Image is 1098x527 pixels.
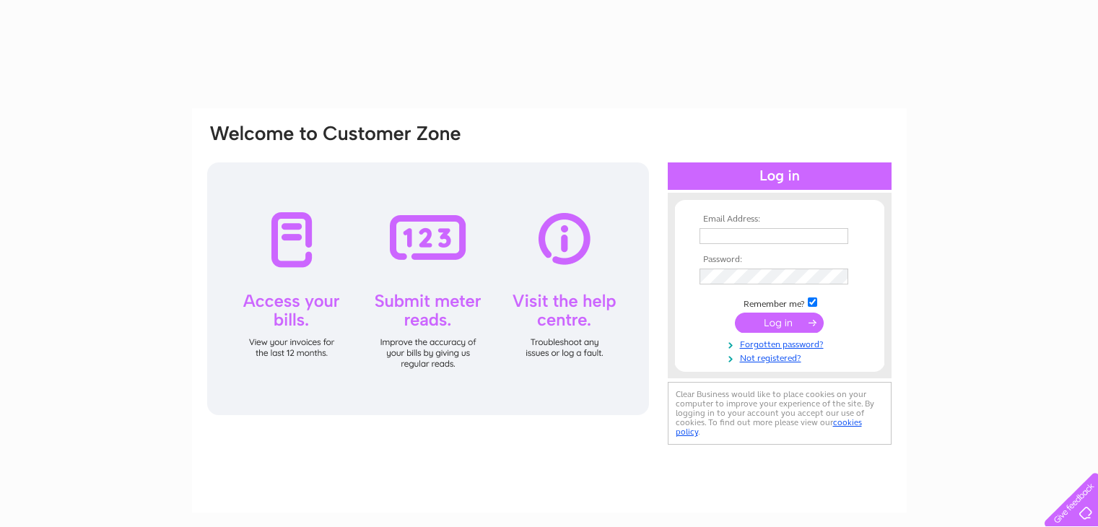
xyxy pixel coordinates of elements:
a: cookies policy [676,417,862,437]
input: Submit [735,313,824,333]
a: Forgotten password? [700,336,863,350]
th: Email Address: [696,214,863,225]
th: Password: [696,255,863,265]
div: Clear Business would like to place cookies on your computer to improve your experience of the sit... [668,382,892,445]
a: Not registered? [700,350,863,364]
td: Remember me? [696,295,863,310]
